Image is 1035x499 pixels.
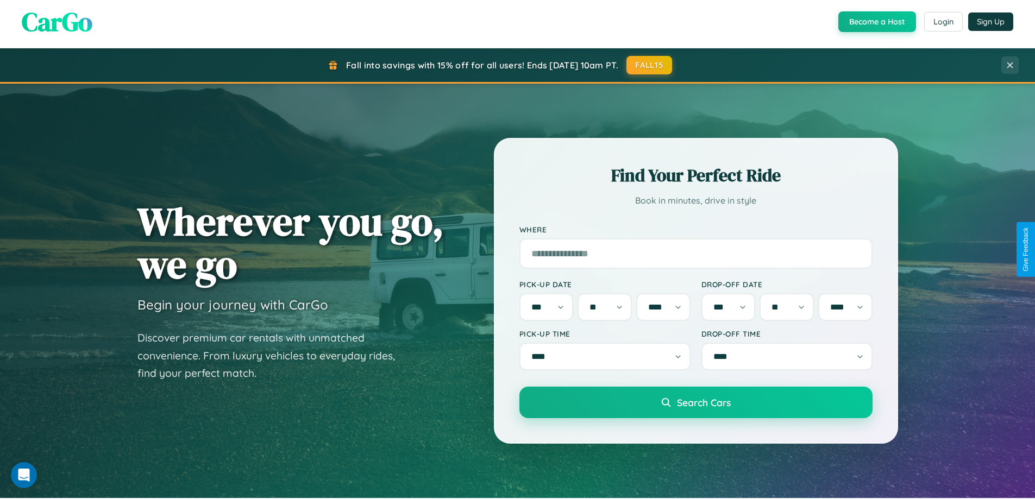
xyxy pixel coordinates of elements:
h3: Begin your journey with CarGo [137,296,328,313]
button: Become a Host [838,11,916,32]
h1: Wherever you go, we go [137,200,444,286]
button: Login [924,12,963,31]
span: Fall into savings with 15% off for all users! Ends [DATE] 10am PT. [346,60,618,71]
label: Drop-off Time [701,329,873,338]
div: Give Feedback [1022,228,1030,271]
button: FALL15 [626,56,672,74]
label: Pick-up Time [519,329,691,338]
label: Drop-off Date [701,280,873,289]
label: Where [519,225,873,234]
button: Sign Up [968,12,1013,31]
button: Search Cars [519,387,873,418]
label: Pick-up Date [519,280,691,289]
span: Search Cars [677,396,731,408]
iframe: Intercom live chat [11,462,37,488]
h2: Find Your Perfect Ride [519,163,873,187]
span: CarGo [22,4,92,40]
p: Book in minutes, drive in style [519,193,873,209]
p: Discover premium car rentals with unmatched convenience. From luxury vehicles to everyday rides, ... [137,329,409,382]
